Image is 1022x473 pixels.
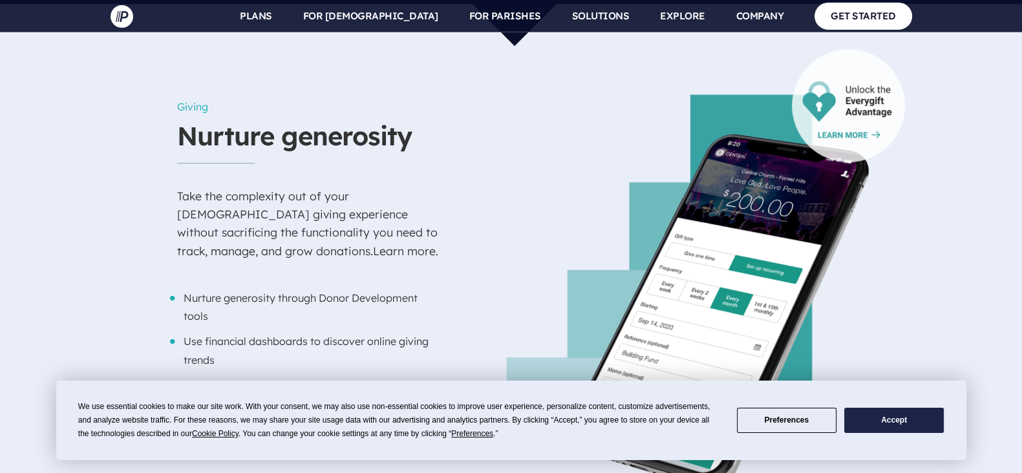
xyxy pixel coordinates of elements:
[177,326,444,369] li: Use financial dashboards to discover online giving trends
[177,94,444,119] h6: Giving
[844,408,944,433] button: Accept
[177,174,444,282] p: Take the complexity out of your [DEMOGRAPHIC_DATA] giving experience without sacrificing the func...
[373,244,438,258] a: Learn more.
[192,429,239,438] span: Cookie Policy
[737,408,836,433] button: Preferences
[814,3,912,29] a: GET STARTED
[177,119,444,163] h3: Nurture generosity
[451,429,493,438] span: Preferences
[177,282,444,326] li: Nurture generosity through Donor Development tools
[56,381,966,460] div: Cookie Consent Prompt
[78,400,721,441] div: We use essential cookies to make our site work. With your consent, we may also use non-essential ...
[177,370,444,413] li: Customize funds, thank-you messages, and giving statements to best engage your people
